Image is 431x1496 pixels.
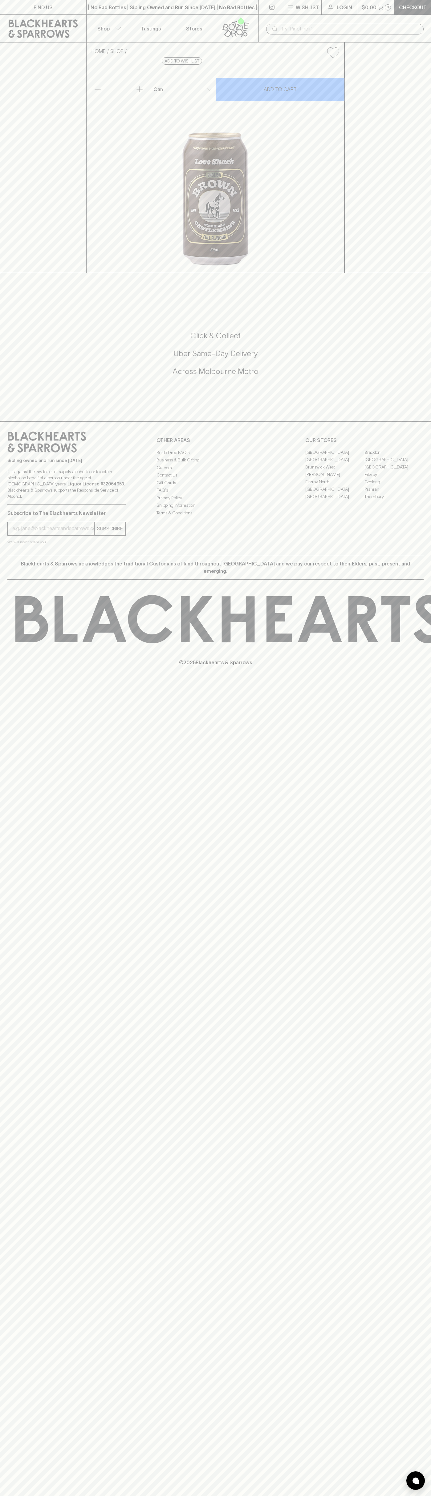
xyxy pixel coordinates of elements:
[157,472,275,479] a: Contact Us
[157,479,275,486] a: Gift Cards
[173,15,216,42] a: Stores
[157,487,275,494] a: FAQ's
[305,471,364,478] a: [PERSON_NAME]
[157,502,275,509] a: Shipping Information
[7,331,424,341] h5: Click & Collect
[399,4,427,11] p: Checkout
[362,4,376,11] p: $0.00
[364,456,424,464] a: [GEOGRAPHIC_DATA]
[305,478,364,486] a: Fitzroy North
[157,436,275,444] p: OTHER AREAS
[153,86,163,93] p: Can
[337,4,352,11] p: Login
[281,24,419,34] input: Try "Pinot noir"
[413,1478,419,1484] img: bubble-icon
[296,4,319,11] p: Wishlist
[7,457,126,464] p: Sibling owned and run since [DATE]
[364,471,424,478] a: Fitzroy
[387,6,389,9] p: 0
[305,464,364,471] a: Brunswick West
[364,478,424,486] a: Geelong
[97,25,110,32] p: Shop
[364,486,424,493] a: Prahran
[7,469,126,499] p: It is against the law to sell or supply alcohol to, or to obtain alcohol on behalf of a person un...
[305,486,364,493] a: [GEOGRAPHIC_DATA]
[7,539,126,545] p: We will never spam you
[87,63,344,273] img: 80166.png
[141,25,161,32] p: Tastings
[7,509,126,517] p: Subscribe to The Blackhearts Newsletter
[305,456,364,464] a: [GEOGRAPHIC_DATA]
[157,494,275,501] a: Privacy Policy
[186,25,202,32] p: Stores
[87,15,130,42] button: Shop
[95,522,125,535] button: SUBSCRIBE
[151,83,215,95] div: Can
[157,449,275,456] a: Bottle Drop FAQ's
[305,449,364,456] a: [GEOGRAPHIC_DATA]
[364,449,424,456] a: Braddon
[129,15,173,42] a: Tastings
[325,45,342,61] button: Add to wishlist
[7,366,424,376] h5: Across Melbourne Metro
[162,57,202,65] button: Add to wishlist
[7,348,424,359] h5: Uber Same-Day Delivery
[305,493,364,501] a: [GEOGRAPHIC_DATA]
[12,560,419,575] p: Blackhearts & Sparrows acknowledges the traditional Custodians of land throughout [GEOGRAPHIC_DAT...
[157,509,275,517] a: Terms & Conditions
[7,306,424,409] div: Call to action block
[364,464,424,471] a: [GEOGRAPHIC_DATA]
[305,436,424,444] p: OUR STORES
[12,524,94,533] input: e.g. jane@blackheartsandsparrows.com.au
[264,86,297,93] p: ADD TO CART
[91,48,106,54] a: HOME
[157,456,275,464] a: Business & Bulk Gifting
[110,48,124,54] a: SHOP
[67,481,124,486] strong: Liquor License #32064953
[157,464,275,471] a: Careers
[97,525,123,532] p: SUBSCRIBE
[364,493,424,501] a: Thornbury
[34,4,53,11] p: FIND US
[216,78,344,101] button: ADD TO CART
